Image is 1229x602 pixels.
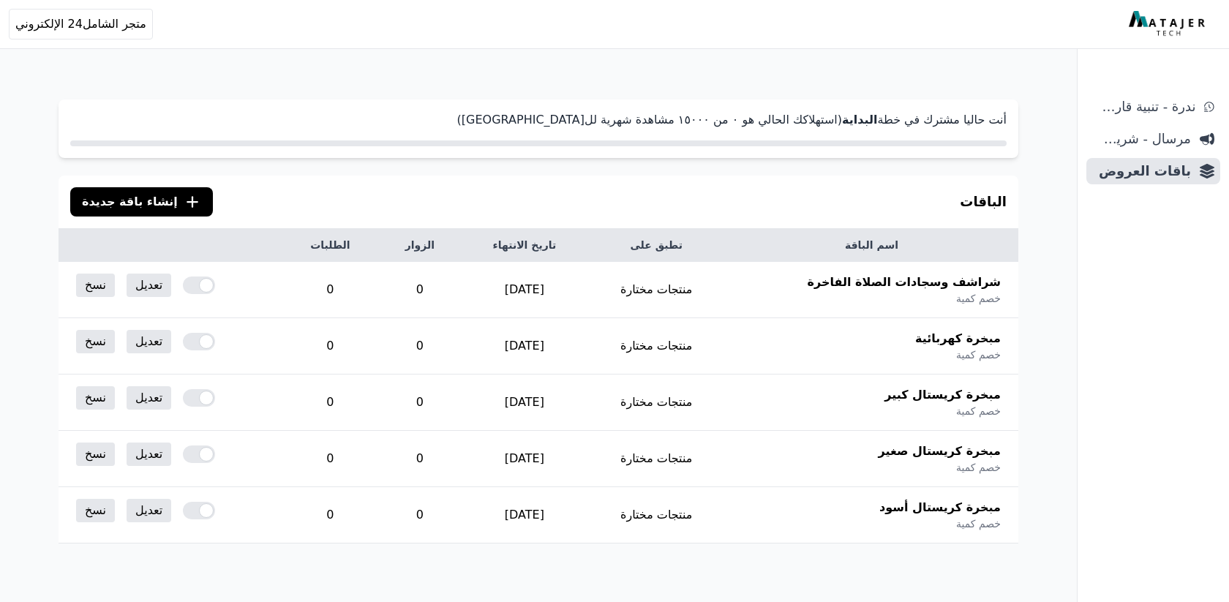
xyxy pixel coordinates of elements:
[587,375,725,431] td: منتجات مختارة
[808,274,1001,291] span: شراشف وسجادات الصلاة الفاخرة
[15,15,146,33] span: متجر الشامل24 الإلكتروني
[915,330,1001,347] span: مبخرة كهربائية
[282,487,378,543] td: 0
[462,318,588,375] td: [DATE]
[1138,511,1229,580] iframe: chat widget
[587,431,725,487] td: منتجات مختارة
[378,229,461,262] th: الزوار
[282,318,378,375] td: 0
[1092,97,1195,117] span: ندرة - تنبية قارب علي النفاذ
[378,487,461,543] td: 0
[76,330,115,353] a: نسخ
[1092,129,1191,149] span: مرسال - شريط دعاية
[842,113,877,127] strong: البداية
[1092,161,1191,181] span: باقات العروض
[127,330,171,353] a: تعديل
[587,262,725,318] td: منتجات مختارة
[378,318,461,375] td: 0
[282,375,378,431] td: 0
[282,229,378,262] th: الطلبات
[884,386,1001,404] span: مبخرة كريستال كبير
[956,404,1001,418] span: خصم كمية
[127,386,171,410] a: تعديل
[462,262,588,318] td: [DATE]
[960,192,1007,212] h3: الباقات
[956,347,1001,362] span: خصم كمية
[956,516,1001,531] span: خصم كمية
[462,487,588,543] td: [DATE]
[378,262,461,318] td: 0
[879,499,1001,516] span: مبخرة كريستال أسود
[9,9,153,39] button: متجر الشامل24 الإلكتروني
[462,229,588,262] th: تاريخ الانتهاء
[587,318,725,375] td: منتجات مختارة
[76,386,115,410] a: نسخ
[127,443,171,466] a: تعديل
[76,274,115,297] a: نسخ
[462,431,588,487] td: [DATE]
[587,487,725,543] td: منتجات مختارة
[956,460,1001,475] span: خصم كمية
[956,291,1001,306] span: خصم كمية
[1129,11,1209,37] img: MatajerTech Logo
[127,274,171,297] a: تعديل
[76,499,115,522] a: نسخ
[76,443,115,466] a: نسخ
[725,229,1018,262] th: اسم الباقة
[127,499,171,522] a: تعديل
[282,431,378,487] td: 0
[378,431,461,487] td: 0
[70,187,213,217] button: إنشاء باقة جديدة
[879,443,1001,460] span: مبخرة كريستال صغير
[587,229,725,262] th: تطبق على
[462,375,588,431] td: [DATE]
[282,262,378,318] td: 0
[378,375,461,431] td: 0
[70,111,1007,129] p: أنت حاليا مشترك في خطة (استهلاكك الحالي هو ۰ من ١٥۰۰۰ مشاهدة شهرية لل[GEOGRAPHIC_DATA])
[82,193,178,211] span: إنشاء باقة جديدة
